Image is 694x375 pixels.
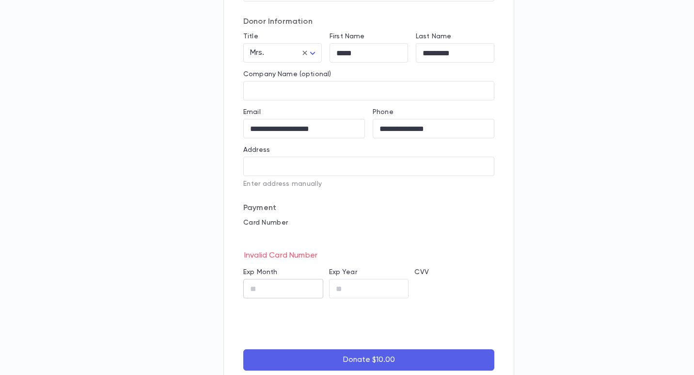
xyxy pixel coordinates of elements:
iframe: cvv [414,279,494,298]
label: Title [243,33,258,40]
label: Last Name [416,33,451,40]
label: Company Name (optional) [243,70,331,78]
label: First Name [330,33,364,40]
label: Phone [373,108,394,116]
span: Mrs. [250,49,265,57]
p: Donor Information [243,17,494,27]
p: Card Number [243,219,494,227]
label: Email [243,108,261,116]
label: Address [243,146,270,154]
label: Exp Year [329,268,357,276]
p: Invalid Card Number [243,249,494,261]
label: Exp Month [243,268,277,276]
p: CVV [414,268,494,276]
button: Donate $10.00 [243,349,494,371]
iframe: card [243,229,494,249]
div: Mrs. [243,44,322,63]
p: Enter address manually [243,180,494,188]
p: Payment [243,203,494,213]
